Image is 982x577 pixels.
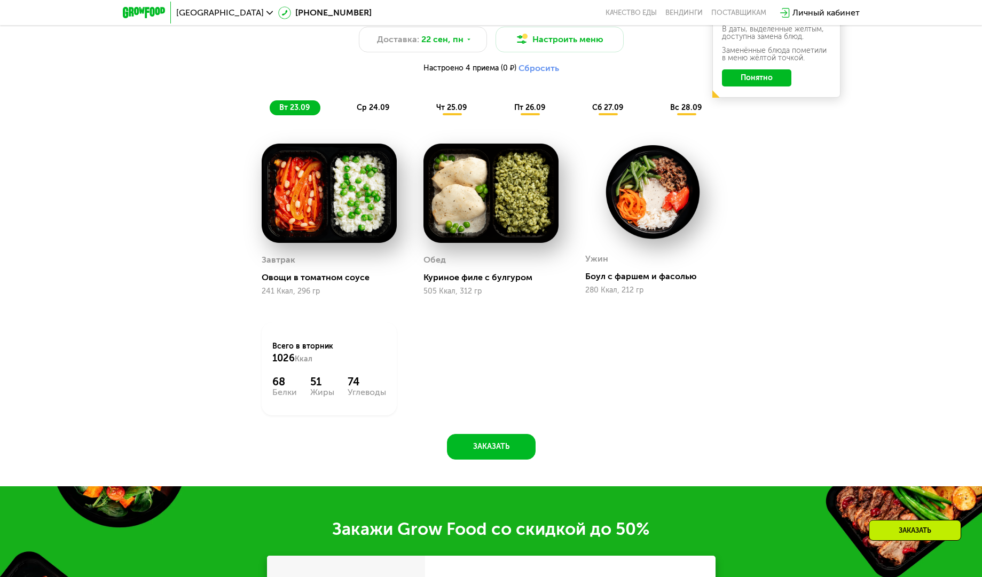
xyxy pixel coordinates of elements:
div: поставщикам [711,9,766,17]
span: Настроено 4 приема (0 ₽) [423,65,516,72]
div: Заказать [869,520,961,541]
div: 241 Ккал, 296 гр [262,287,397,296]
div: Белки [272,388,297,397]
span: 1026 [272,352,295,364]
button: Заказать [447,434,536,460]
button: Понятно [722,69,791,86]
div: 74 [348,375,386,388]
div: Овощи в томатном соусе [262,272,405,283]
a: [PHONE_NUMBER] [278,6,372,19]
span: 22 сен, пн [421,33,463,46]
div: В даты, выделенные желтым, доступна замена блюд. [722,26,831,41]
span: вт 23.09 [279,103,310,112]
div: Завтрак [262,252,295,268]
a: Качество еды [606,9,657,17]
span: чт 25.09 [436,103,467,112]
div: Обед [423,252,446,268]
div: 68 [272,375,297,388]
div: Углеводы [348,388,386,397]
span: Доставка: [377,33,419,46]
div: Всего в вторник [272,341,386,365]
div: Ужин [585,251,608,267]
span: вс 28.09 [670,103,702,112]
div: Личный кабинет [792,6,860,19]
div: 280 Ккал, 212 гр [585,286,720,295]
div: Боул с фаршем и фасолью [585,271,729,282]
span: сб 27.09 [592,103,623,112]
span: пт 26.09 [514,103,545,112]
button: Настроить меню [496,27,624,52]
span: Ккал [295,354,312,363]
button: Сбросить [519,63,559,74]
div: Куриное филе с булгуром [423,272,567,283]
a: Вендинги [665,9,703,17]
span: ср 24.09 [357,103,389,112]
span: [GEOGRAPHIC_DATA] [176,9,264,17]
div: 51 [310,375,334,388]
div: Жиры [310,388,334,397]
div: 505 Ккал, 312 гр [423,287,559,296]
div: Заменённые блюда пометили в меню жёлтой точкой. [722,47,831,62]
